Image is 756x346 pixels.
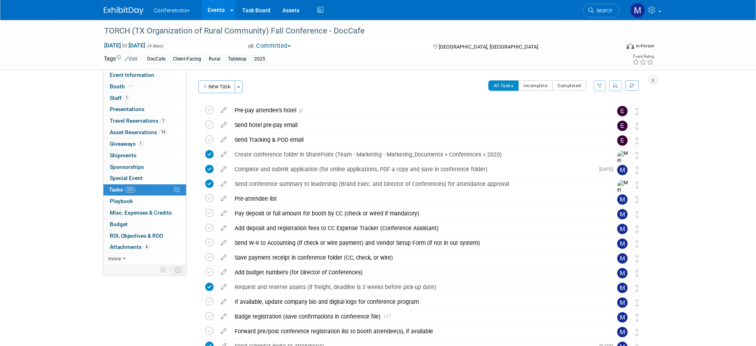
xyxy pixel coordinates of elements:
[217,151,231,158] a: edit
[636,43,654,49] div: In-Person
[103,162,186,173] a: Sponsorships
[231,192,601,205] div: Pre-attendee list
[110,106,144,112] span: Presentations
[109,186,136,193] span: Tasks
[617,194,628,205] img: Marygrace LeGros
[635,240,639,248] i: Move task
[124,56,138,62] a: Edit
[145,55,168,63] div: DocCafe
[381,315,391,320] span: 1
[617,224,628,234] img: Marygrace LeGros
[635,122,639,130] i: Move task
[617,165,628,175] img: Marygrace LeGros
[198,80,235,93] button: New Task
[206,55,223,63] div: Rural
[225,55,249,63] div: Tabletop
[231,148,601,161] div: Create conference folder in SharePoint (Team - Marketing - Marketing_Documents > Conferences > 2023)
[635,137,639,145] i: Move task
[632,55,654,59] div: Event Rating
[217,121,231,129] a: edit
[110,233,163,239] span: ROI, Objectives & ROO
[552,80,586,91] button: Completed
[110,244,150,250] span: Attachments
[617,238,628,249] img: Marygrace LeGros
[103,253,186,264] a: more
[110,209,172,216] span: Misc. Expenses & Credits
[439,44,538,50] span: [GEOGRAPHIC_DATA], [GEOGRAPHIC_DATA]
[617,150,629,178] img: Mel Liwanag
[125,187,136,193] span: 22%
[103,219,186,230] a: Budget
[252,55,268,63] div: 2025
[626,43,634,49] img: Format-Inperson.png
[108,255,121,262] span: more
[217,107,231,114] a: edit
[217,166,231,173] a: edit
[231,162,595,176] div: Complete and submit application (for online applications, PDF a copy and save in conference folder)
[231,207,601,220] div: Pay deposit or full amount for booth by CC (check or wired if mandatory)
[231,177,601,191] div: Send conference summary to leadership (Brand Exec. and Director of Conferences) for attendance ap...
[594,8,612,14] span: Search
[110,117,166,124] span: Travel Reservations
[217,180,231,188] a: edit
[159,129,167,135] span: 14
[217,210,231,217] a: edit
[104,7,144,15] img: ExhibitDay
[147,43,163,49] span: (4 days)
[103,150,186,161] a: Shipments
[103,231,186,242] a: ROI, Objectives & ROO
[104,42,146,49] span: [DATE] [DATE]
[217,283,231,291] a: edit
[231,251,601,264] div: Save payment receipt in conference folder (CC, check, or wire)
[103,127,186,138] a: Asset Reservations14
[104,55,138,64] td: Tags
[635,255,639,262] i: Move task
[110,152,136,158] span: Shipments
[617,121,628,131] img: Erin Anderson
[231,221,601,235] div: Add deposit and registration fees to CC Expense Tracker (Conference Assistant)
[103,173,186,184] a: Special Event
[217,254,231,261] a: edit
[171,55,204,63] div: Client-Facing
[103,104,186,115] a: Presentations
[231,236,601,250] div: Send W-9 to Accounting (if check or wire payment) and Vendor Setup Form (if not in our system)
[103,184,186,195] a: Tasks22%
[110,129,167,135] span: Asset Reservations
[170,265,186,275] td: Toggle Event Tabs
[630,3,645,18] img: Marygrace LeGros
[110,198,133,204] span: Playbook
[635,196,639,203] i: Move task
[635,284,639,292] i: Move task
[617,327,628,337] img: Marygrace LeGros
[103,207,186,219] a: Misc. Expenses & Credits
[103,139,186,150] a: Giveaways1
[110,175,143,181] span: Special Event
[231,310,601,323] div: Badge registration (save confirmations in conference file)
[583,4,620,18] a: Search
[156,265,170,275] td: Personalize Event Tab Strip
[128,84,132,88] i: Booth reservation complete
[635,299,639,307] i: Move task
[103,93,186,104] a: Staff1
[635,181,639,189] i: Move task
[110,95,130,101] span: Staff
[617,135,628,146] img: Erin Anderson
[635,328,639,336] i: Move task
[217,328,231,335] a: edit
[635,314,639,321] i: Move task
[124,95,130,101] span: 1
[217,239,231,246] a: edit
[635,211,639,218] i: Move task
[110,164,144,170] span: Sponsorships
[138,141,144,147] span: 1
[217,136,231,143] a: edit
[635,166,639,174] i: Move task
[103,242,186,253] a: Attachments4
[217,269,231,276] a: edit
[110,83,134,90] span: Booth
[635,225,639,233] i: Move task
[101,24,608,38] div: TORCH (TX Organization of Rural Community) Fall Conference - DocCafe
[617,180,629,208] img: Mel Liwanag
[231,118,601,132] div: Send hotel pre-pay email
[625,80,639,91] a: Refresh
